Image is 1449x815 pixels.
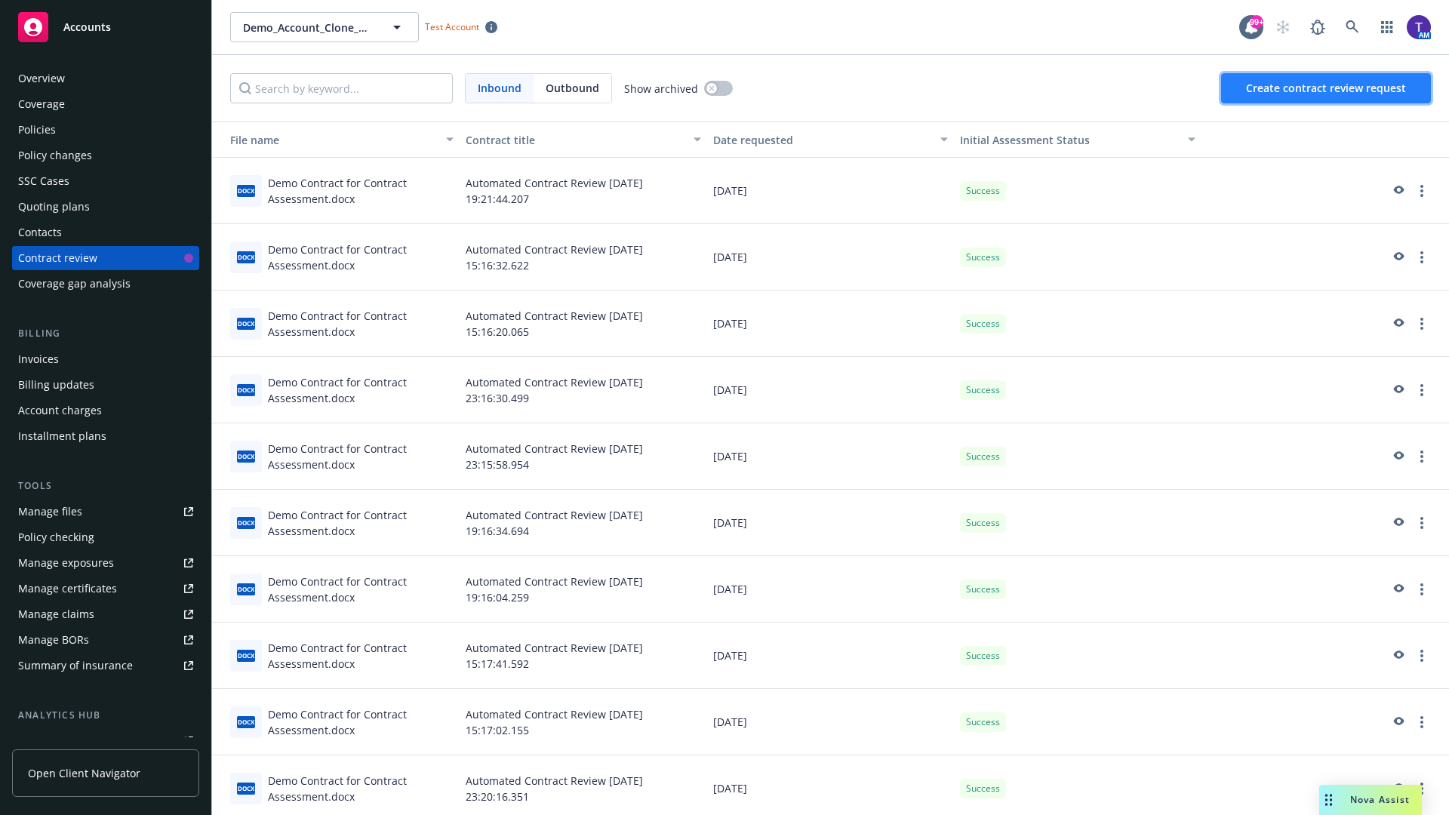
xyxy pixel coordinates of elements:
div: [DATE] [707,556,955,623]
div: Analytics hub [12,708,199,723]
div: Automated Contract Review [DATE] 23:15:58.954 [460,423,707,490]
div: Contract review [18,246,97,270]
div: [DATE] [707,423,955,490]
a: Account charges [12,398,199,423]
div: Loss summary generator [18,729,143,753]
a: Accounts [12,6,199,48]
a: Manage BORs [12,628,199,652]
span: Success [966,251,1000,264]
span: Success [966,715,1000,729]
span: Nova Assist [1350,793,1410,806]
a: preview [1389,248,1407,266]
div: Manage files [18,500,82,524]
a: preview [1389,780,1407,798]
button: Contract title [460,121,707,158]
div: Automated Contract Review [DATE] 19:21:44.207 [460,158,707,224]
div: Automated Contract Review [DATE] 23:16:30.499 [460,357,707,423]
a: Search [1337,12,1367,42]
a: preview [1389,713,1407,731]
a: Installment plans [12,424,199,448]
div: Demo Contract for Contract Assessment.docx [268,773,454,804]
div: Demo Contract for Contract Assessment.docx [268,308,454,340]
span: docx [237,384,255,395]
div: Invoices [18,347,59,371]
a: Invoices [12,347,199,371]
div: Automated Contract Review [DATE] 15:16:20.065 [460,291,707,357]
div: Automated Contract Review [DATE] 19:16:04.259 [460,556,707,623]
div: Policies [18,118,56,142]
a: Quoting plans [12,195,199,219]
span: docx [237,583,255,595]
a: more [1413,647,1431,665]
span: docx [237,783,255,794]
a: more [1413,248,1431,266]
span: Test Account [419,19,503,35]
div: File name [218,132,437,148]
a: Overview [12,66,199,91]
div: Demo Contract for Contract Assessment.docx [268,175,454,207]
div: Manage certificates [18,577,117,601]
div: Manage exposures [18,551,114,575]
a: Manage files [12,500,199,524]
span: Demo_Account_Clone_QA_CR_Tests_Demo [243,20,374,35]
a: more [1413,381,1431,399]
div: Demo Contract for Contract Assessment.docx [268,574,454,605]
a: preview [1389,182,1407,200]
a: Loss summary generator [12,729,199,753]
span: Success [966,317,1000,331]
div: Billing [12,326,199,341]
a: preview [1389,514,1407,532]
div: Coverage gap analysis [18,272,131,296]
a: preview [1389,647,1407,665]
span: docx [237,251,255,263]
div: Automated Contract Review [DATE] 19:16:34.694 [460,490,707,556]
a: preview [1389,580,1407,598]
div: Manage claims [18,602,94,626]
span: docx [237,650,255,661]
a: more [1413,447,1431,466]
div: Coverage [18,92,65,116]
span: Success [966,184,1000,198]
span: Success [966,383,1000,397]
div: Demo Contract for Contract Assessment.docx [268,640,454,672]
a: Summary of insurance [12,654,199,678]
a: Billing updates [12,373,199,397]
input: Search by keyword... [230,73,453,103]
div: Automated Contract Review [DATE] 15:17:02.155 [460,689,707,755]
a: Switch app [1372,12,1402,42]
span: docx [237,451,255,462]
a: more [1413,780,1431,798]
a: more [1413,315,1431,333]
div: [DATE] [707,490,955,556]
span: Outbound [534,74,611,103]
div: Toggle SortBy [218,132,437,148]
div: [DATE] [707,291,955,357]
button: Create contract review request [1221,73,1431,103]
div: Account charges [18,398,102,423]
a: Contract review [12,246,199,270]
a: preview [1389,381,1407,399]
span: Success [966,516,1000,530]
span: Initial Assessment Status [960,133,1090,147]
a: SSC Cases [12,169,199,193]
div: Summary of insurance [18,654,133,678]
div: [DATE] [707,623,955,689]
span: Inbound [478,80,521,96]
a: Start snowing [1268,12,1298,42]
a: Manage exposures [12,551,199,575]
a: preview [1389,447,1407,466]
span: Accounts [63,21,111,33]
span: Success [966,450,1000,463]
div: [DATE] [707,158,955,224]
a: Manage certificates [12,577,199,601]
div: Contacts [18,220,62,244]
div: Automated Contract Review [DATE] 15:16:32.622 [460,224,707,291]
span: Create contract review request [1246,81,1406,95]
a: Policy checking [12,525,199,549]
div: Billing updates [18,373,94,397]
a: Policies [12,118,199,142]
div: Date requested [713,132,932,148]
span: docx [237,716,255,727]
div: Installment plans [18,424,106,448]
